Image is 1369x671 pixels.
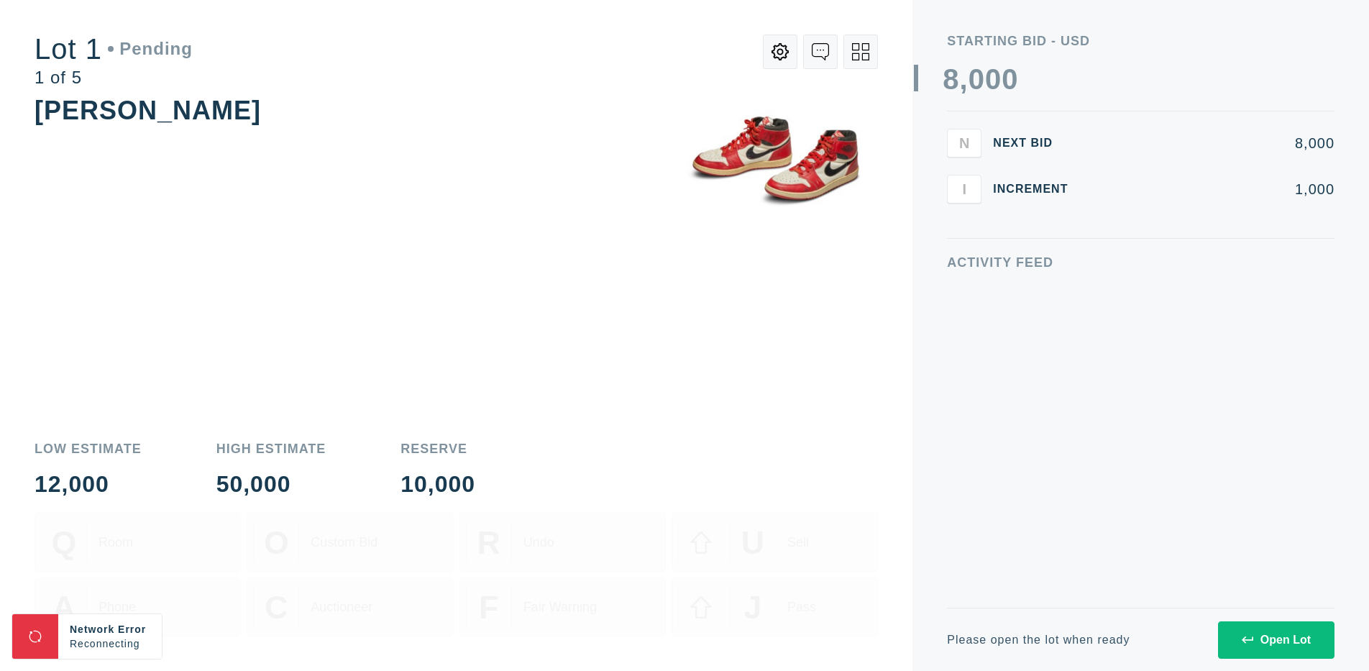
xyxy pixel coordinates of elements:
[1218,621,1334,659] button: Open Lot
[1091,182,1334,196] div: 1,000
[35,96,261,125] div: [PERSON_NAME]
[400,473,475,496] div: 10,000
[1091,136,1334,150] div: 8,000
[35,442,142,455] div: Low Estimate
[70,622,150,636] div: Network Error
[963,181,967,197] span: I
[35,69,193,86] div: 1 of 5
[959,134,969,151] span: N
[947,175,981,204] button: I
[1242,634,1311,647] div: Open Lot
[108,40,193,58] div: Pending
[969,65,985,93] div: 0
[400,442,475,455] div: Reserve
[947,129,981,158] button: N
[216,473,326,496] div: 50,000
[993,183,1079,195] div: Increment
[947,35,1334,47] div: Starting Bid - USD
[216,442,326,455] div: High Estimate
[993,137,1079,149] div: Next Bid
[70,636,150,651] div: Reconnecting
[947,256,1334,269] div: Activity Feed
[947,634,1130,646] div: Please open the lot when ready
[943,65,959,93] div: 8
[1002,65,1018,93] div: 0
[140,638,144,649] span: .
[35,473,142,496] div: 12,000
[985,65,1002,93] div: 0
[960,65,969,352] div: ,
[35,35,193,63] div: Lot 1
